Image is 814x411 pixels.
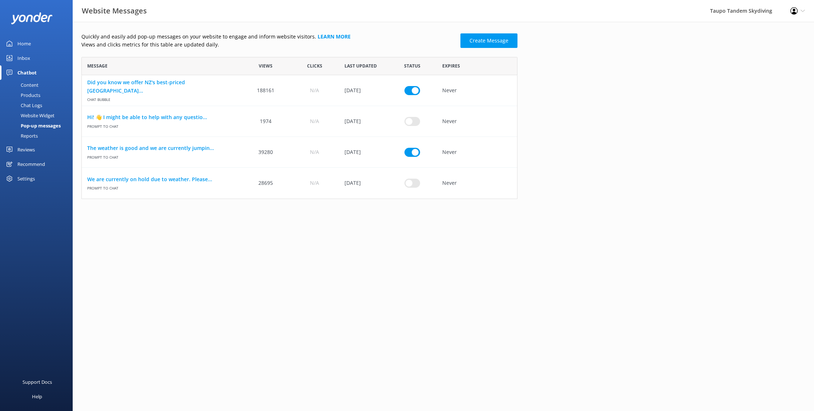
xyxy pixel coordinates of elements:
[241,75,290,106] div: 188161
[4,100,73,110] a: Chat Logs
[87,113,236,121] a: Hi! 👋 I might be able to help with any questio...
[460,33,517,48] a: Create Message
[87,95,236,102] span: Chat bubble
[241,168,290,199] div: 28695
[17,65,37,80] div: Chatbot
[82,5,147,17] h3: Website Messages
[318,33,351,40] a: Learn more
[87,175,236,183] a: We are currently on hold due to weather. Please...
[23,375,52,389] div: Support Docs
[4,90,40,100] div: Products
[4,80,39,90] div: Content
[404,62,420,69] span: Status
[339,137,388,168] div: 27 Sep 2025
[442,62,460,69] span: Expires
[17,36,31,51] div: Home
[17,157,45,171] div: Recommend
[307,62,322,69] span: Clicks
[81,106,517,137] div: row
[4,110,55,121] div: Website Widget
[437,137,517,168] div: Never
[17,171,35,186] div: Settings
[4,131,73,141] a: Reports
[87,144,236,152] a: The weather is good and we are currently jumpin...
[339,75,388,106] div: 30 Jan 2025
[87,152,236,160] span: Prompt to Chat
[241,137,290,168] div: 39280
[310,117,319,125] span: N/A
[4,121,73,131] a: Pop-up messages
[17,51,30,65] div: Inbox
[241,106,290,137] div: 1974
[11,12,53,24] img: yonder-white-logo.png
[81,168,517,199] div: row
[87,78,236,95] a: Did you know we offer NZ's best-priced [GEOGRAPHIC_DATA]...
[4,121,61,131] div: Pop-up messages
[437,168,517,199] div: Never
[87,183,236,191] span: Prompt to Chat
[32,389,42,404] div: Help
[4,100,42,110] div: Chat Logs
[310,179,319,187] span: N/A
[4,131,38,141] div: Reports
[437,106,517,137] div: Never
[81,41,456,49] p: Views and clicks metrics for this table are updated daily.
[310,86,319,94] span: N/A
[339,168,388,199] div: 25 Sep 2025
[81,137,517,168] div: row
[4,80,73,90] a: Content
[87,62,108,69] span: Message
[344,62,377,69] span: Last updated
[4,110,73,121] a: Website Widget
[87,121,236,129] span: Prompt to Chat
[437,75,517,106] div: Never
[4,90,73,100] a: Products
[17,142,35,157] div: Reviews
[259,62,273,69] span: Views
[81,75,517,106] div: row
[81,33,456,41] p: Quickly and easily add pop-up messages on your website to engage and inform website visitors.
[339,106,388,137] div: 07 May 2025
[310,148,319,156] span: N/A
[81,75,517,199] div: grid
